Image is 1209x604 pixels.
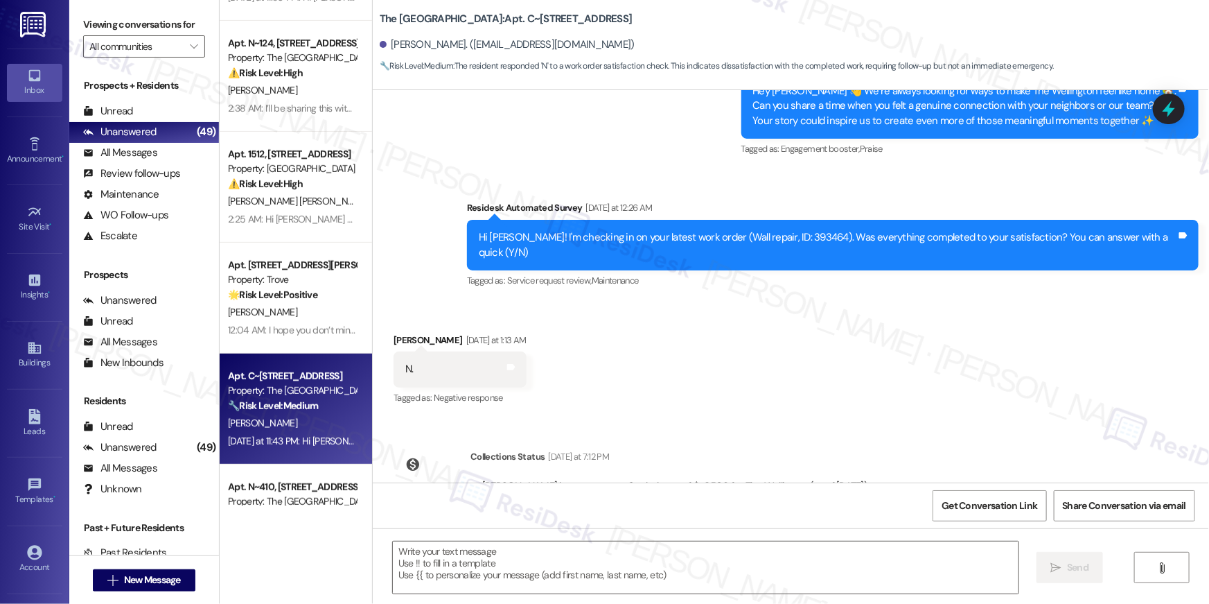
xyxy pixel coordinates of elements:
span: [PERSON_NAME] [PERSON_NAME] [228,195,373,207]
div: N. [405,362,414,377]
a: Inbox [7,64,62,101]
div: [DATE] at 12:26 AM [583,200,653,215]
div: Apt. 1512, [STREET_ADDRESS] [228,147,356,162]
strong: ⚠️ Risk Level: High [228,67,303,79]
div: Property: [GEOGRAPHIC_DATA] [228,162,356,176]
div: [DATE] at 1:13 AM [463,333,527,347]
div: Unknown [83,482,142,497]
i:  [1157,562,1167,573]
button: Get Conversation Link [933,490,1046,521]
div: Tagged as: [467,270,1199,291]
span: [PERSON_NAME] [228,84,297,96]
div: Residesk Automated Survey [467,200,1199,220]
strong: ⚠️ Risk Level: High [228,178,303,190]
i:  [190,41,197,52]
span: Praise [860,143,883,155]
strong: 🔧 Risk Level: Medium [380,60,453,71]
div: Apt. N~124, [STREET_ADDRESS] [228,36,356,51]
div: Residents [69,394,219,408]
div: Unread [83,314,133,329]
div: Past + Future Residents [69,521,219,535]
a: Buildings [7,336,62,374]
span: [PERSON_NAME] [228,306,297,318]
div: [PERSON_NAME]. ([EMAIL_ADDRESS][DOMAIN_NAME]) [380,37,635,52]
div: (49) [193,437,219,458]
div: All Messages [83,461,157,476]
div: [PERSON_NAME] [394,333,527,352]
div: Hey [PERSON_NAME] 👋 We’re always looking for ways to make The Wellington feel like home 🏡. Can yo... [753,84,1177,128]
button: New Message [93,569,195,592]
div: Apt. [STREET_ADDRESS][PERSON_NAME] [228,258,356,273]
span: • [48,288,50,297]
div: Unanswered [83,293,157,308]
div: Unread [83,420,133,434]
div: Tagged as: [394,388,527,408]
span: New Message [124,573,181,587]
div: Hi [PERSON_NAME]! I'm checking in on your latest work order (Wall repair, ID: 393464). Was everyt... [479,230,1176,260]
i:  [107,575,118,586]
button: Send [1036,552,1104,583]
a: Account [7,541,62,578]
div: All Messages [83,146,157,160]
a: Insights • [7,268,62,306]
div: New Inbounds [83,356,164,370]
span: Engagement booster , [781,143,860,155]
div: [DATE] at 7:12 PM [545,449,609,464]
div: Tagged as: [741,139,1199,159]
span: Get Conversation Link [942,499,1037,513]
span: Service request review , [507,275,592,286]
b: The [GEOGRAPHIC_DATA]: Apt. C~[STREET_ADDRESS] [380,12,632,26]
div: Collections Status [470,449,545,464]
div: Property: Trove [228,273,356,287]
button: Share Conversation via email [1054,490,1195,521]
div: Unanswered [83,440,157,455]
span: Share Conversation via email [1063,499,1186,513]
i:  [1051,562,1061,573]
div: 2:38 AM: I’ll be sharing this with the team. We really appreciate you bringing this to our attent... [228,102,1059,114]
div: Apt. C~[STREET_ADDRESS] [228,369,356,383]
div: WO Follow-ups [83,208,168,223]
div: (49) [193,121,219,143]
span: Negative response [434,392,503,404]
span: [PERSON_NAME] [228,417,297,429]
div: All Messages [83,335,157,350]
span: Send [1067,560,1088,575]
div: Escalate [83,229,137,243]
div: Property: The [GEOGRAPHIC_DATA] [228,494,356,509]
div: Maintenance [83,187,159,202]
img: ResiDesk Logo [20,12,48,37]
span: • [62,152,64,162]
div: Past Residents [83,546,167,560]
div: 12:04 AM: I hope you don’t mind me asking a quick favor—would you be willing to leave us a Google... [228,324,1102,336]
a: Templates • [7,473,62,510]
span: Maintenance [592,275,639,286]
div: [PERSON_NAME] has an outstanding balance of $-950.8 for The Wellington (as of [DATE]) [482,479,867,494]
span: • [53,492,55,502]
a: Site Visit • [7,200,62,238]
div: Unanswered [83,125,157,139]
strong: 🔧 Risk Level: Medium [228,399,318,412]
div: Unread [83,104,133,119]
div: Prospects + Residents [69,78,219,93]
div: Property: The [GEOGRAPHIC_DATA] [228,51,356,65]
div: Review follow-ups [83,166,180,181]
input: All communities [89,35,183,58]
label: Viewing conversations for [83,14,205,35]
span: : The resident responded 'N' to a work order satisfaction check. This indicates dissatisfaction w... [380,59,1054,74]
span: • [50,220,52,230]
strong: 🌟 Risk Level: Positive [228,288,317,301]
div: Prospects [69,268,219,282]
div: Property: The [GEOGRAPHIC_DATA] [228,383,356,398]
a: Leads [7,405,62,442]
div: Apt. N~410, [STREET_ADDRESS] [228,480,356,494]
